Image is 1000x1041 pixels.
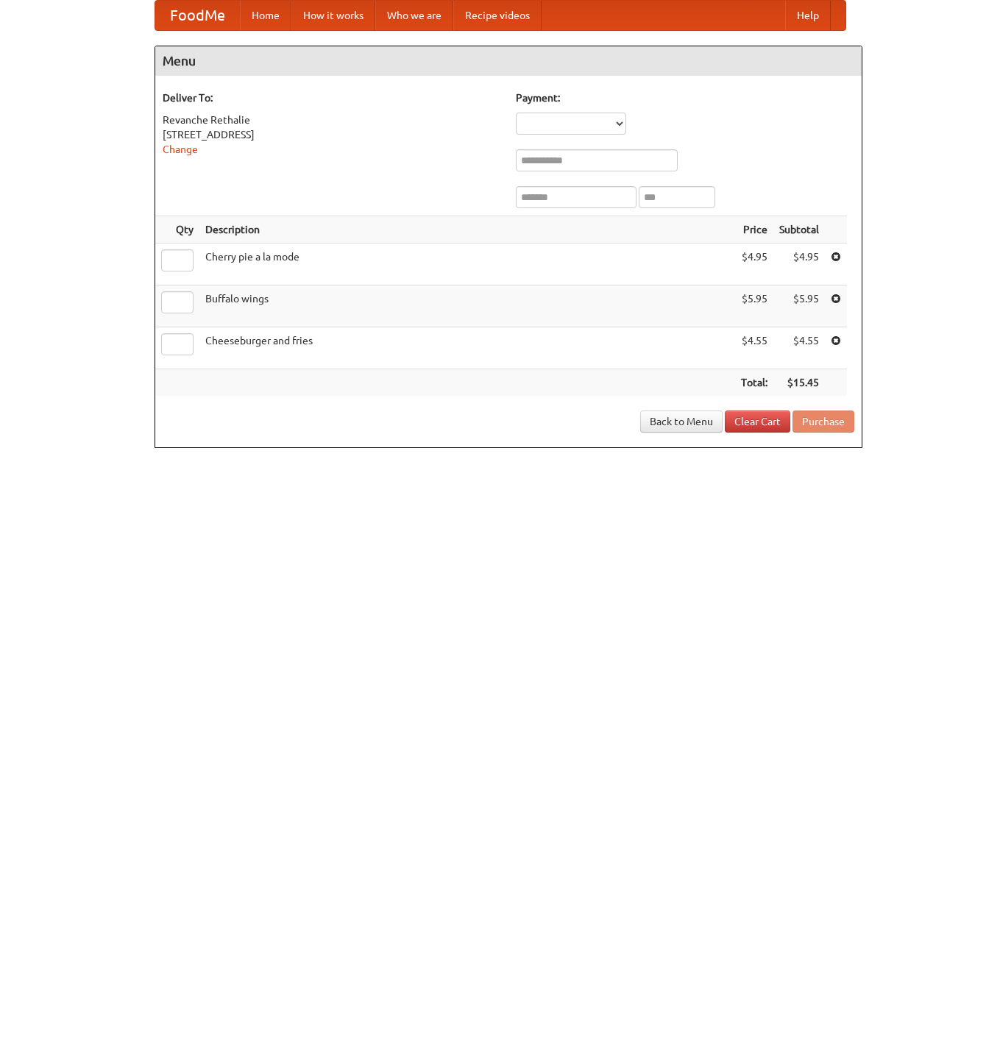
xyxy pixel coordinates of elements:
td: $4.55 [735,327,773,369]
a: Change [163,143,198,155]
th: Price [735,216,773,244]
h5: Payment: [516,90,854,105]
div: Revanche Rethalie [163,113,501,127]
a: Clear Cart [725,411,790,433]
a: Home [240,1,291,30]
td: $5.95 [735,285,773,327]
a: Recipe videos [453,1,542,30]
button: Purchase [792,411,854,433]
td: $4.95 [735,244,773,285]
th: $15.45 [773,369,825,397]
a: Who we are [375,1,453,30]
th: Qty [155,216,199,244]
a: How it works [291,1,375,30]
td: $4.95 [773,244,825,285]
th: Description [199,216,735,244]
h4: Menu [155,46,862,76]
td: Cherry pie a la mode [199,244,735,285]
div: [STREET_ADDRESS] [163,127,501,142]
a: Help [785,1,831,30]
a: FoodMe [155,1,240,30]
a: Back to Menu [640,411,723,433]
h5: Deliver To: [163,90,501,105]
th: Total: [735,369,773,397]
th: Subtotal [773,216,825,244]
td: $4.55 [773,327,825,369]
td: Buffalo wings [199,285,735,327]
td: Cheeseburger and fries [199,327,735,369]
td: $5.95 [773,285,825,327]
